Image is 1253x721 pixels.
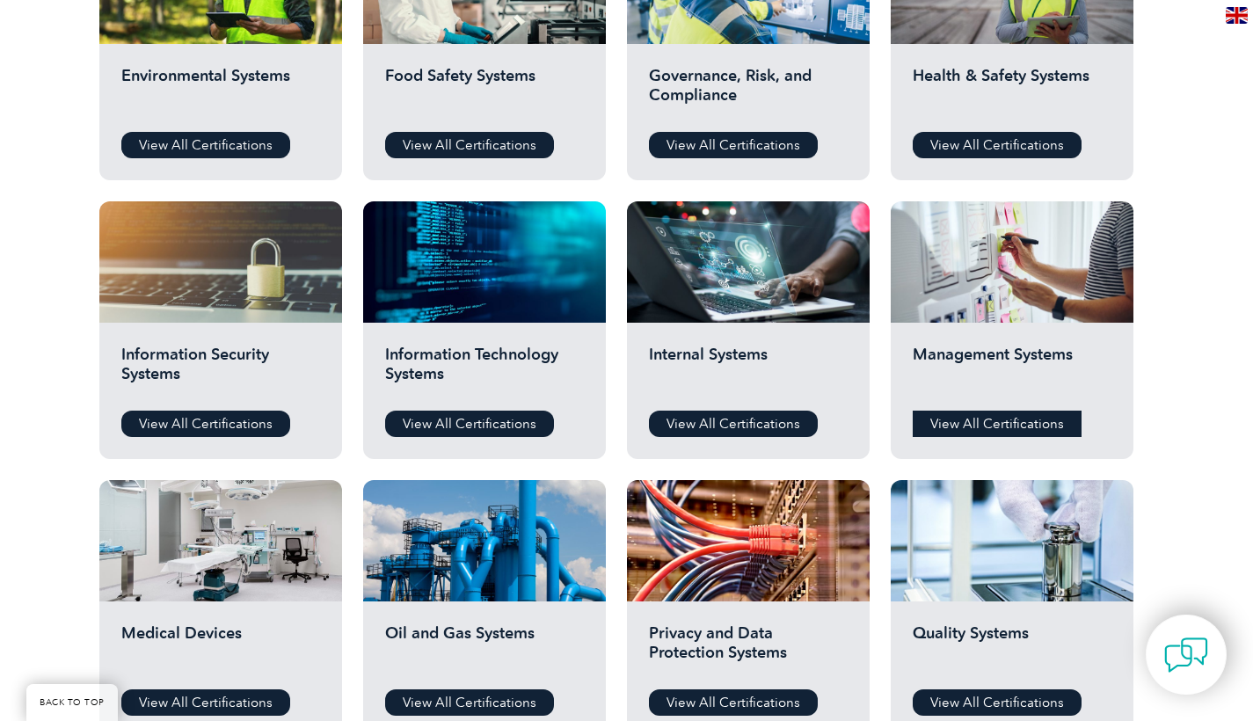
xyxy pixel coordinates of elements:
a: View All Certifications [649,132,818,158]
a: BACK TO TOP [26,684,118,721]
a: View All Certifications [385,132,554,158]
a: View All Certifications [121,132,290,158]
h2: Management Systems [913,345,1111,397]
h2: Information Technology Systems [385,345,584,397]
img: contact-chat.png [1164,633,1208,677]
h2: Medical Devices [121,623,320,676]
h2: Food Safety Systems [385,66,584,119]
h2: Quality Systems [913,623,1111,676]
a: View All Certifications [649,411,818,437]
a: View All Certifications [913,411,1082,437]
h2: Information Security Systems [121,345,320,397]
a: View All Certifications [121,411,290,437]
a: View All Certifications [385,689,554,716]
a: View All Certifications [913,132,1082,158]
a: View All Certifications [649,689,818,716]
h2: Internal Systems [649,345,848,397]
img: en [1226,7,1248,24]
h2: Environmental Systems [121,66,320,119]
h2: Privacy and Data Protection Systems [649,623,848,676]
a: View All Certifications [913,689,1082,716]
h2: Governance, Risk, and Compliance [649,66,848,119]
a: View All Certifications [385,411,554,437]
a: View All Certifications [121,689,290,716]
h2: Health & Safety Systems [913,66,1111,119]
h2: Oil and Gas Systems [385,623,584,676]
